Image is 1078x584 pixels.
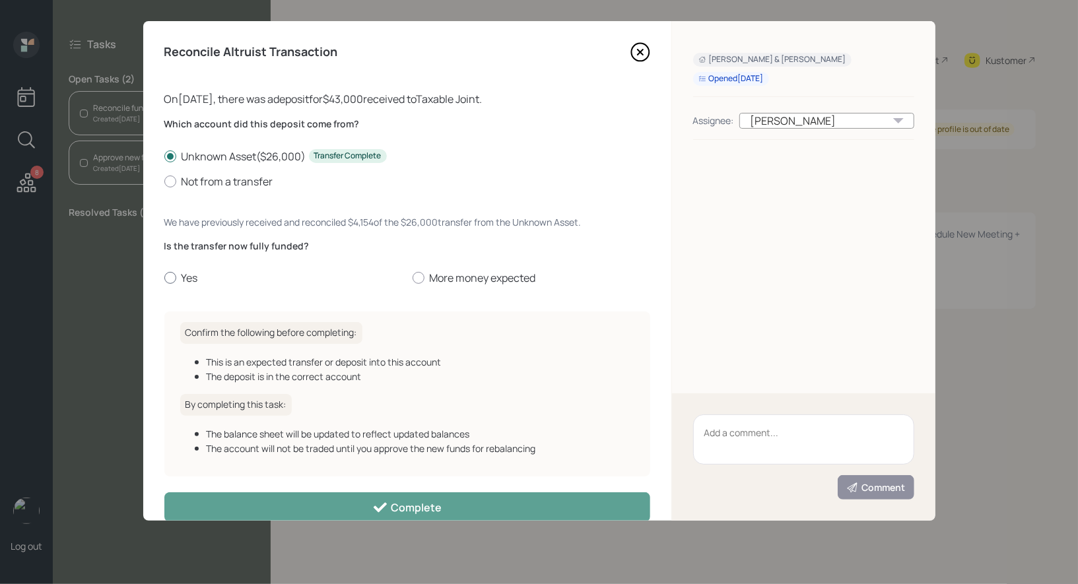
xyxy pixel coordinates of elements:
[413,271,650,285] label: More money expected
[164,91,650,107] div: On [DATE] , there was a deposit for $43,000 received to Taxable Joint .
[164,215,650,229] div: We have previously received and reconciled $4,154 of the $26,000 transfer from the Unknown Asset .
[693,114,734,127] div: Assignee:
[164,149,650,164] label: Unknown Asset ( $26,000 )
[846,481,906,494] div: Comment
[164,45,338,59] h4: Reconcile Altruist Transaction
[207,370,634,383] div: The deposit is in the correct account
[207,441,634,455] div: The account will not be traded until you approve the new funds for rebalancing
[739,113,914,129] div: [PERSON_NAME]
[372,500,442,515] div: Complete
[164,174,650,189] label: Not from a transfer
[207,427,634,441] div: The balance sheet will be updated to reflect updated balances
[698,73,764,84] div: Opened [DATE]
[207,355,634,369] div: This is an expected transfer or deposit into this account
[180,394,292,416] h6: By completing this task:
[698,54,846,65] div: [PERSON_NAME] & [PERSON_NAME]
[164,117,650,131] label: Which account did this deposit come from?
[838,475,914,500] button: Comment
[164,271,402,285] label: Yes
[314,150,382,162] div: Transfer Complete
[180,322,362,344] h6: Confirm the following before completing:
[164,492,650,522] button: Complete
[164,240,650,253] label: Is the transfer now fully funded?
